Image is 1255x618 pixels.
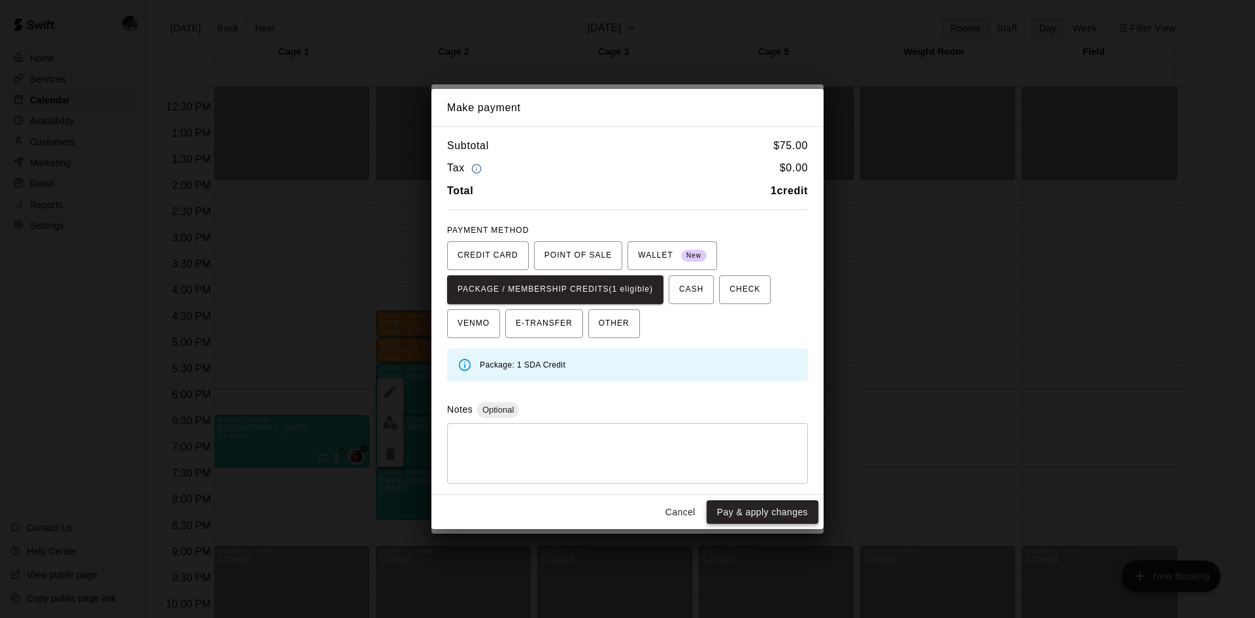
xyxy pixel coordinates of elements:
span: OTHER [599,313,629,334]
button: OTHER [588,309,640,338]
button: CREDIT CARD [447,241,529,270]
span: PACKAGE / MEMBERSHIP CREDITS (1 eligible) [458,279,653,300]
button: E-TRANSFER [505,309,583,338]
button: Cancel [660,500,701,524]
button: Pay & apply changes [707,500,818,524]
b: 1 credit [771,185,808,196]
span: New [681,247,707,265]
button: WALLET New [627,241,717,270]
span: CASH [679,279,703,300]
button: CASH [669,275,714,304]
span: E-TRANSFER [516,313,573,334]
label: Notes [447,404,473,415]
h6: $ 75.00 [773,137,808,154]
button: CHECK [719,275,771,304]
b: Total [447,185,473,196]
span: Optional [477,405,519,415]
button: POINT OF SALE [534,241,622,270]
h6: Subtotal [447,137,489,154]
span: POINT OF SALE [544,245,612,266]
span: CREDIT CARD [458,245,518,266]
h6: Tax [447,160,485,177]
h6: $ 0.00 [780,160,808,177]
button: PACKAGE / MEMBERSHIP CREDITS(1 eligible) [447,275,663,304]
span: CHECK [729,279,760,300]
button: VENMO [447,309,500,338]
span: WALLET [638,245,707,266]
h2: Make payment [431,89,824,127]
span: VENMO [458,313,490,334]
span: Package: 1 SDA Credit [480,360,565,369]
span: PAYMENT METHOD [447,226,529,235]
